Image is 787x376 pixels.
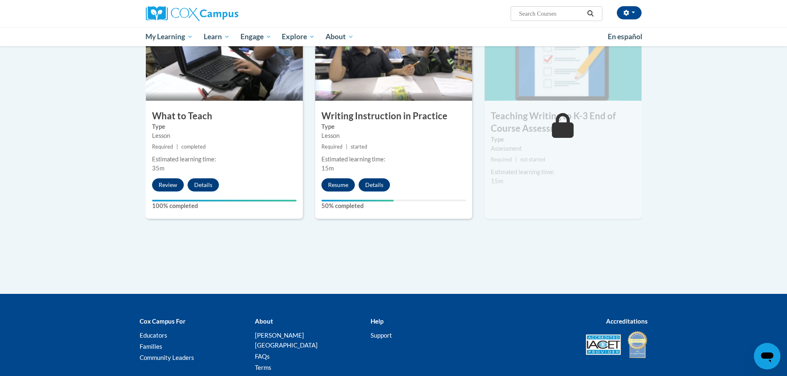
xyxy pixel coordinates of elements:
[606,317,648,325] b: Accreditations
[371,317,383,325] b: Help
[152,200,297,201] div: Your progress
[146,18,303,101] img: Course Image
[235,27,277,46] a: Engage
[346,144,347,150] span: |
[586,334,621,355] img: Accredited IACET® Provider
[255,317,273,325] b: About
[152,144,173,150] span: Required
[140,331,167,339] a: Educators
[515,156,517,163] span: |
[321,165,334,172] span: 15m
[140,343,162,350] a: Families
[152,155,297,164] div: Estimated learning time:
[321,178,355,192] button: Resume
[152,178,184,192] button: Review
[140,27,199,46] a: My Learning
[485,18,642,101] img: Course Image
[240,32,271,42] span: Engage
[321,131,466,140] div: Lesson
[146,6,238,21] img: Cox Campus
[608,32,642,41] span: En español
[146,110,303,123] h3: What to Teach
[518,9,584,19] input: Search Courses
[255,364,271,371] a: Terms
[276,27,320,46] a: Explore
[602,28,648,45] a: En español
[351,144,367,150] span: started
[152,131,297,140] div: Lesson
[359,178,390,192] button: Details
[198,27,235,46] a: Learn
[255,331,318,349] a: [PERSON_NAME][GEOGRAPHIC_DATA]
[321,200,394,201] div: Your progress
[152,201,297,210] label: 100% completed
[520,156,545,163] span: not started
[255,352,270,360] a: FAQs
[282,32,315,42] span: Explore
[491,156,512,163] span: Required
[204,32,230,42] span: Learn
[152,165,164,172] span: 35m
[491,135,635,144] label: Type
[140,354,194,361] a: Community Leaders
[321,122,466,131] label: Type
[146,6,303,21] a: Cox Campus
[321,155,466,164] div: Estimated learning time:
[754,343,780,369] iframe: Button to launch messaging window
[617,6,642,19] button: Account Settings
[321,201,466,210] label: 50% completed
[176,144,178,150] span: |
[315,110,472,123] h3: Writing Instruction in Practice
[627,330,648,359] img: IDA® Accredited
[152,122,297,131] label: Type
[188,178,219,192] button: Details
[145,32,193,42] span: My Learning
[485,110,642,135] h3: Teaching Writing to K-3 End of Course Assessment
[371,331,392,339] a: Support
[326,32,354,42] span: About
[491,177,503,184] span: 15m
[181,144,206,150] span: completed
[320,27,359,46] a: About
[491,144,635,153] div: Assessment
[491,168,635,177] div: Estimated learning time:
[584,9,597,19] button: Search
[315,18,472,101] img: Course Image
[140,317,185,325] b: Cox Campus For
[321,144,342,150] span: Required
[133,27,654,46] div: Main menu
